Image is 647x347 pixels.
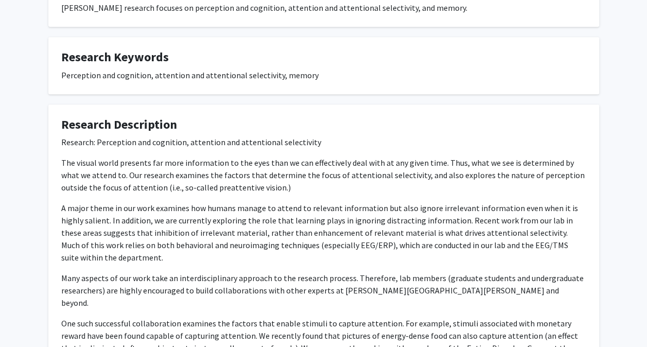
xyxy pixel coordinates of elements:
[61,117,586,132] h4: Research Description
[61,157,586,194] p: The visual world presents far more information to the eyes than we can effectively deal with at a...
[8,301,44,339] iframe: Chat
[61,69,586,81] div: Perception and cognition, attention and attentional selectivity, memory
[61,50,586,65] h4: Research Keywords
[61,136,586,148] p: Research: Perception and cognition, attention and attentional selectivity
[61,202,586,264] p: A major theme in our work examines how humans manage to attend to relevant information but also i...
[61,272,586,309] p: Many aspects of our work take an interdisciplinary approach to the research process. Therefore, l...
[61,2,586,14] div: [PERSON_NAME] research focuses on perception and cognition, attention and attentional selectivity...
